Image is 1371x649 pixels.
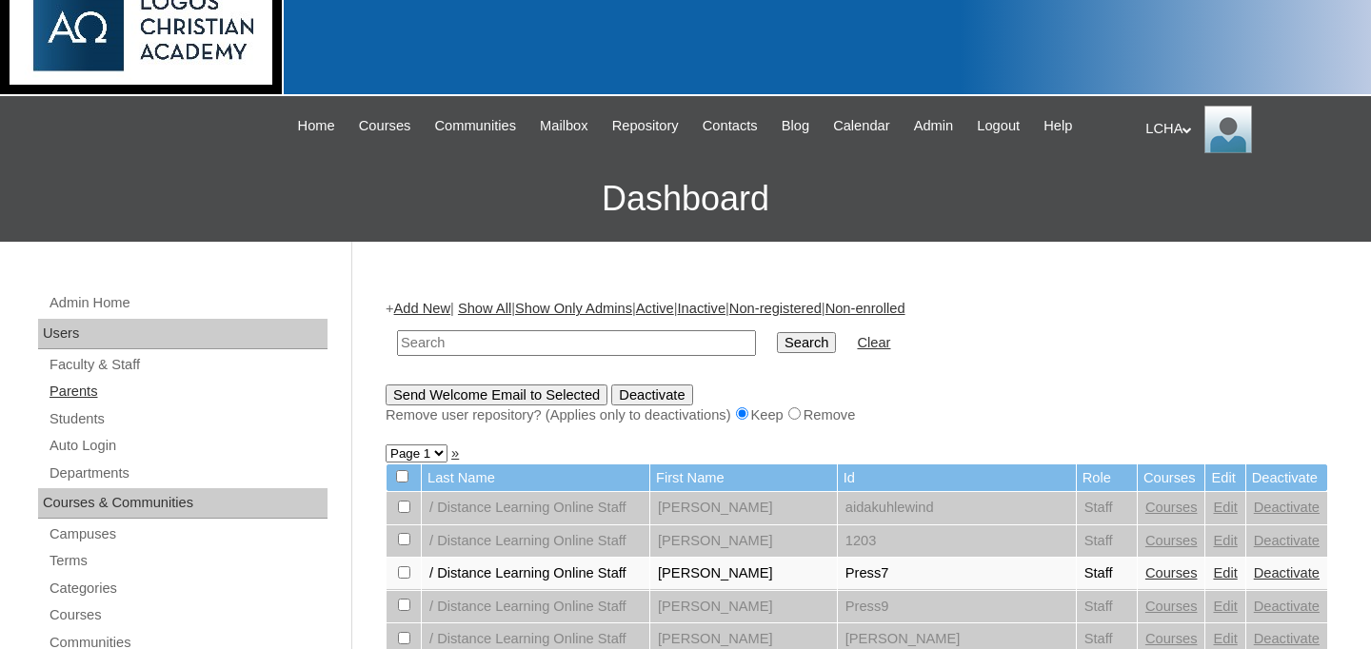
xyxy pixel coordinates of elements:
td: Deactivate [1246,464,1327,492]
a: Departments [48,462,328,485]
a: Clear [857,335,890,350]
span: Help [1043,115,1072,137]
a: Add New [394,301,450,316]
a: Admin Home [48,291,328,315]
a: Deactivate [1254,599,1320,614]
a: Non-registered [729,301,822,316]
div: Courses & Communities [38,488,328,519]
td: 1203 [838,525,1076,558]
td: Role [1077,464,1137,492]
td: [PERSON_NAME] [650,591,837,623]
span: Home [298,115,335,137]
a: » [451,445,459,461]
a: Help [1034,115,1082,137]
span: Mailbox [540,115,588,137]
a: Edit [1213,631,1237,646]
span: Repository [612,115,679,137]
td: [PERSON_NAME] [650,558,837,590]
a: Mailbox [530,115,598,137]
a: Deactivate [1254,533,1320,548]
td: Staff [1077,492,1137,524]
td: / Distance Learning Online Staff [422,525,649,558]
span: Logout [977,115,1020,137]
a: Courses [48,603,328,627]
div: Remove user repository? (Applies only to deactivations) Keep Remove [386,405,1328,425]
a: Home [288,115,345,137]
a: Courses [1145,565,1198,580]
a: Active [636,301,674,316]
a: Repository [603,115,688,137]
h3: Dashboard [10,156,1361,242]
a: Show All [458,301,511,316]
a: Courses [1145,500,1198,515]
td: Staff [1077,591,1137,623]
a: Blog [772,115,819,137]
td: Edit [1205,464,1244,492]
a: Deactivate [1254,565,1320,580]
a: Courses [1145,533,1198,548]
td: Staff [1077,558,1137,590]
span: Communities [434,115,516,137]
a: Edit [1213,500,1237,515]
td: Press9 [838,591,1076,623]
a: Show Only Admins [515,301,632,316]
a: Non-enrolled [825,301,905,316]
a: Terms [48,549,328,573]
div: Users [38,319,328,349]
a: Contacts [693,115,767,137]
td: Courses [1138,464,1205,492]
img: LCHA Admin [1204,106,1252,153]
a: Deactivate [1254,631,1320,646]
td: / Distance Learning Online Staff [422,492,649,524]
input: Deactivate [611,384,692,405]
span: Calendar [833,115,889,137]
a: Inactive [678,301,726,316]
a: Categories [48,577,328,600]
a: Deactivate [1254,500,1320,515]
a: Courses [349,115,421,137]
input: Send Welcome Email to Selected [386,384,607,405]
td: Press7 [838,558,1076,590]
td: / Distance Learning Online Staff [422,591,649,623]
span: Admin [914,115,954,137]
span: Contacts [703,115,758,137]
a: Calendar [824,115,899,137]
input: Search [777,332,836,353]
td: Staff [1077,525,1137,558]
div: LCHA [1145,106,1352,153]
a: Edit [1213,599,1237,614]
a: Faculty & Staff [48,353,328,377]
a: Auto Login [48,434,328,458]
td: [PERSON_NAME] [650,525,837,558]
td: Id [838,464,1076,492]
a: Communities [425,115,526,137]
a: Admin [904,115,964,137]
a: Edit [1213,565,1237,580]
a: Logout [967,115,1029,137]
a: Students [48,407,328,431]
td: / Distance Learning Online Staff [422,558,649,590]
a: Edit [1213,533,1237,548]
div: + | | | | | | [386,299,1328,424]
span: Courses [359,115,411,137]
td: First Name [650,464,837,492]
a: Courses [1145,631,1198,646]
td: Last Name [422,464,649,492]
td: [PERSON_NAME] [650,492,837,524]
a: Parents [48,380,328,403]
span: Blog [782,115,809,137]
input: Search [397,330,756,356]
td: aidakuhlewind [838,492,1076,524]
a: Courses [1145,599,1198,614]
a: Campuses [48,522,328,546]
